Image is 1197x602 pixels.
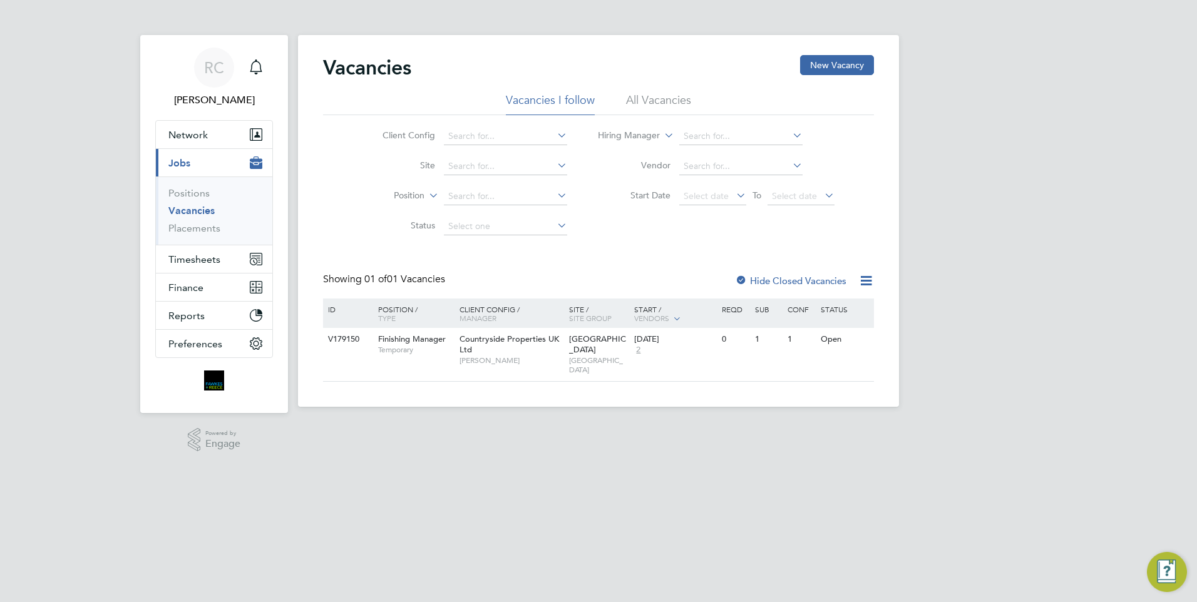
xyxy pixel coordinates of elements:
[205,439,240,449] span: Engage
[752,328,784,351] div: 1
[588,130,660,142] label: Hiring Manager
[156,121,272,148] button: Network
[772,190,817,202] span: Select date
[460,313,496,323] span: Manager
[168,282,203,293] span: Finance
[634,313,669,323] span: Vendors
[168,253,220,265] span: Timesheets
[818,298,872,320] div: Status
[168,310,205,322] span: Reports
[364,273,445,285] span: 01 Vacancies
[363,160,435,171] label: Site
[156,176,272,245] div: Jobs
[155,370,273,390] a: Go to home page
[631,298,719,330] div: Start /
[156,273,272,301] button: Finance
[752,298,784,320] div: Sub
[1147,552,1187,592] button: Engage Resource Center
[460,355,563,365] span: [PERSON_NAME]
[719,328,751,351] div: 0
[204,59,224,76] span: RC
[784,298,817,320] div: Conf
[168,222,220,234] a: Placements
[156,330,272,357] button: Preferences
[456,298,566,329] div: Client Config /
[168,338,222,350] span: Preferences
[204,370,224,390] img: bromak-logo-retina.png
[684,190,729,202] span: Select date
[735,275,846,287] label: Hide Closed Vacancies
[378,334,446,344] span: Finishing Manager
[155,93,273,108] span: Robyn Clarke
[156,245,272,273] button: Timesheets
[626,93,691,115] li: All Vacancies
[155,48,273,108] a: RC[PERSON_NAME]
[369,298,456,329] div: Position /
[325,298,369,320] div: ID
[168,187,210,199] a: Positions
[506,93,595,115] li: Vacancies I follow
[566,298,632,329] div: Site /
[569,334,626,355] span: [GEOGRAPHIC_DATA]
[352,190,424,202] label: Position
[598,190,670,201] label: Start Date
[460,334,559,355] span: Countryside Properties UK Ltd
[363,220,435,231] label: Status
[325,328,369,351] div: V179150
[323,273,448,286] div: Showing
[156,149,272,176] button: Jobs
[323,55,411,80] h2: Vacancies
[378,345,453,355] span: Temporary
[168,129,208,141] span: Network
[569,355,629,375] span: [GEOGRAPHIC_DATA]
[444,218,567,235] input: Select one
[569,313,612,323] span: Site Group
[168,205,215,217] a: Vacancies
[444,188,567,205] input: Search for...
[378,313,396,323] span: Type
[818,328,872,351] div: Open
[168,157,190,169] span: Jobs
[188,428,241,452] a: Powered byEngage
[363,130,435,141] label: Client Config
[444,158,567,175] input: Search for...
[679,128,803,145] input: Search for...
[719,298,751,320] div: Reqd
[205,428,240,439] span: Powered by
[444,128,567,145] input: Search for...
[784,328,817,351] div: 1
[679,158,803,175] input: Search for...
[749,187,765,203] span: To
[140,35,288,413] nav: Main navigation
[156,302,272,329] button: Reports
[800,55,874,75] button: New Vacancy
[634,345,642,355] span: 2
[364,273,387,285] span: 01 of
[598,160,670,171] label: Vendor
[634,334,716,345] div: [DATE]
